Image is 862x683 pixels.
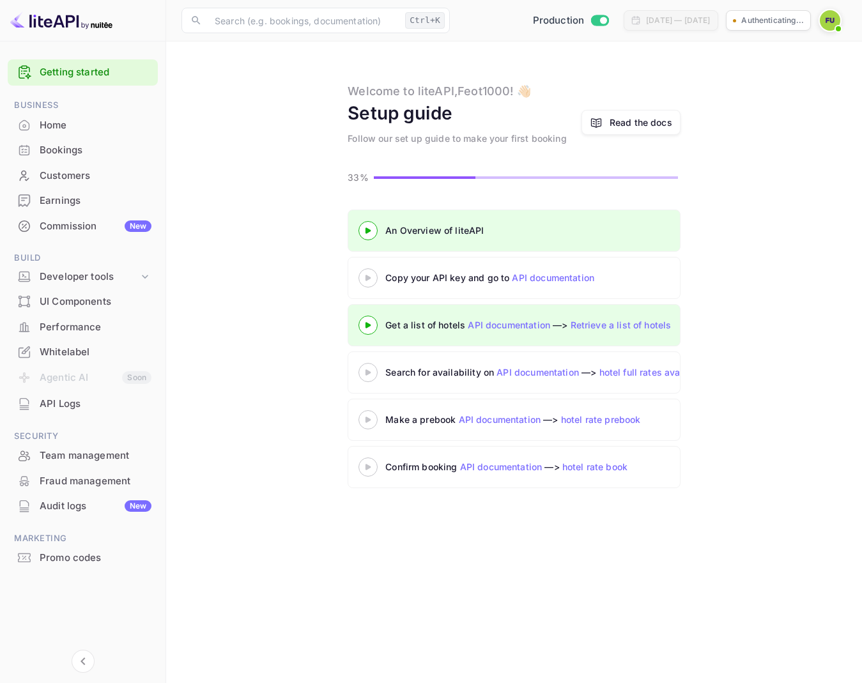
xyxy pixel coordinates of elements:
[385,271,705,284] div: Copy your API key and go to
[581,110,681,135] a: Read the docs
[125,220,151,232] div: New
[40,118,151,133] div: Home
[8,546,158,569] a: Promo codes
[40,219,151,234] div: Commission
[599,367,713,378] a: hotel full rates availability
[8,98,158,112] span: Business
[40,320,151,335] div: Performance
[8,188,158,212] a: Earnings
[8,443,158,468] div: Team management
[8,443,158,467] a: Team management
[8,546,158,571] div: Promo codes
[8,289,158,313] a: UI Components
[40,295,151,309] div: UI Components
[528,13,614,28] div: Switch to Sandbox mode
[385,365,833,379] div: Search for availability on —>
[207,8,400,33] input: Search (e.g. bookings, documentation)
[459,414,541,425] a: API documentation
[40,169,151,183] div: Customers
[125,500,151,512] div: New
[8,494,158,518] a: Audit logsNew
[8,469,158,493] a: Fraud management
[40,551,151,565] div: Promo codes
[562,461,627,472] a: hotel rate book
[8,429,158,443] span: Security
[460,461,543,472] a: API documentation
[40,397,151,411] div: API Logs
[348,171,370,184] p: 33%
[512,272,594,283] a: API documentation
[385,413,705,426] div: Make a prebook —>
[40,474,151,489] div: Fraud management
[8,138,158,163] div: Bookings
[820,10,840,31] img: Feot1000 User
[405,12,445,29] div: Ctrl+K
[496,367,579,378] a: API documentation
[385,224,705,237] div: An Overview of liteAPI
[8,266,158,288] div: Developer tools
[8,251,158,265] span: Build
[8,214,158,238] a: CommissionNew
[8,315,158,339] a: Performance
[8,214,158,239] div: CommissionNew
[8,494,158,519] div: Audit logsNew
[8,392,158,417] div: API Logs
[385,460,705,473] div: Confirm booking —>
[8,392,158,415] a: API Logs
[561,414,641,425] a: hotel rate prebook
[348,82,531,100] div: Welcome to liteAPI, Feot1000 ! 👋🏻
[8,289,158,314] div: UI Components
[72,650,95,673] button: Collapse navigation
[40,143,151,158] div: Bookings
[8,113,158,137] a: Home
[348,132,567,145] div: Follow our set up guide to make your first booking
[646,15,710,26] div: [DATE] — [DATE]
[8,188,158,213] div: Earnings
[10,10,112,31] img: LiteAPI logo
[8,315,158,340] div: Performance
[8,340,158,365] div: Whitelabel
[8,59,158,86] div: Getting started
[571,319,672,330] a: Retrieve a list of hotels
[40,270,139,284] div: Developer tools
[385,318,705,332] div: Get a list of hotels —>
[8,164,158,188] div: Customers
[468,319,550,330] a: API documentation
[348,100,452,127] div: Setup guide
[40,65,151,80] a: Getting started
[40,499,151,514] div: Audit logs
[40,345,151,360] div: Whitelabel
[8,138,158,162] a: Bookings
[8,164,158,187] a: Customers
[40,449,151,463] div: Team management
[40,194,151,208] div: Earnings
[610,116,672,129] a: Read the docs
[741,15,804,26] p: Authenticating...
[8,113,158,138] div: Home
[8,532,158,546] span: Marketing
[8,469,158,494] div: Fraud management
[8,340,158,364] a: Whitelabel
[533,13,585,28] span: Production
